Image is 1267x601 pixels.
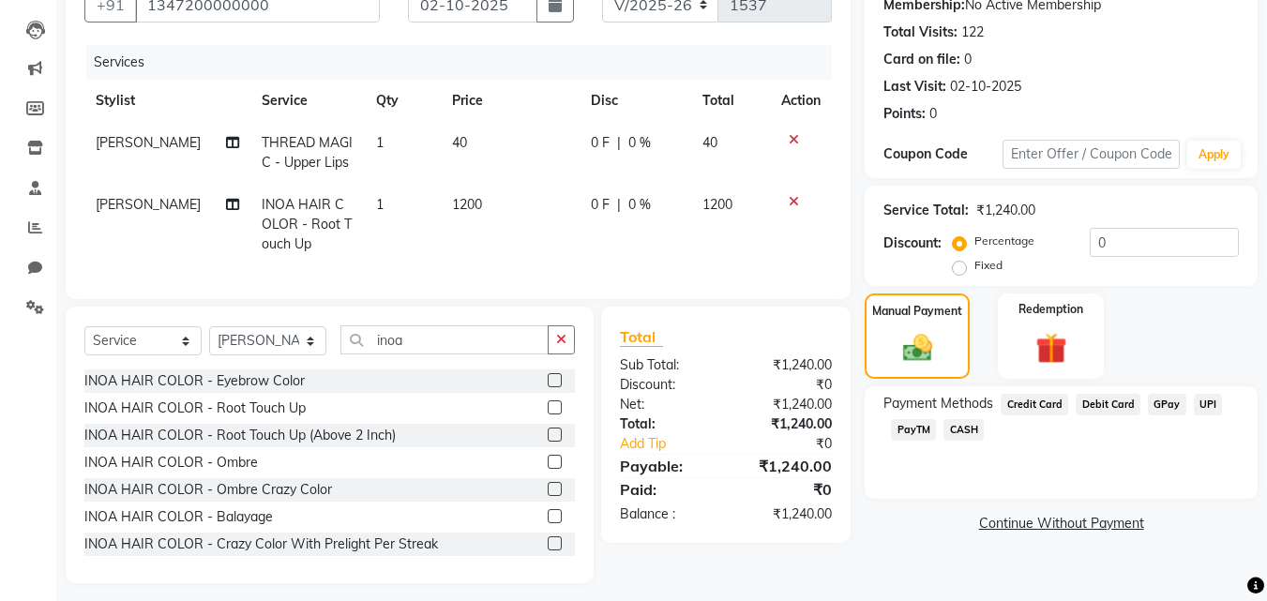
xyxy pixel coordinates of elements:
[702,196,732,213] span: 1200
[929,104,937,124] div: 0
[1026,329,1077,368] img: _gift.svg
[365,80,441,122] th: Qty
[872,303,962,320] label: Manual Payment
[974,233,1034,249] label: Percentage
[950,77,1021,97] div: 02-10-2025
[376,134,384,151] span: 1
[726,478,846,501] div: ₹0
[883,233,942,253] div: Discount:
[250,80,365,122] th: Service
[1001,394,1068,415] span: Credit Card
[883,77,946,97] div: Last Visit:
[883,394,993,413] span: Payment Methods
[702,134,717,151] span: 40
[452,134,467,151] span: 40
[376,196,384,213] span: 1
[883,23,958,42] div: Total Visits:
[891,419,936,441] span: PayTM
[606,414,726,434] div: Total:
[340,325,549,354] input: Search or Scan
[96,196,201,213] span: [PERSON_NAME]
[606,375,726,395] div: Discount:
[691,80,771,122] th: Total
[883,144,1002,164] div: Coupon Code
[883,104,926,124] div: Points:
[84,453,258,473] div: INOA HAIR COLOR - Ombre
[964,50,972,69] div: 0
[84,507,273,527] div: INOA HAIR COLOR - Balayage
[894,331,942,365] img: _cash.svg
[617,133,621,153] span: |
[1018,301,1083,318] label: Redemption
[974,257,1003,274] label: Fixed
[606,478,726,501] div: Paid:
[617,195,621,215] span: |
[606,355,726,375] div: Sub Total:
[606,504,726,524] div: Balance :
[620,327,663,347] span: Total
[1076,394,1140,415] span: Debit Card
[606,434,746,454] a: Add Tip
[943,419,984,441] span: CASH
[84,426,396,445] div: INOA HAIR COLOR - Root Touch Up (Above 2 Inch)
[84,80,250,122] th: Stylist
[606,455,726,477] div: Payable:
[883,50,960,69] div: Card on file:
[961,23,984,42] div: 122
[1187,141,1241,169] button: Apply
[84,534,438,554] div: INOA HAIR COLOR - Crazy Color With Prelight Per Streak
[726,375,846,395] div: ₹0
[883,201,969,220] div: Service Total:
[726,395,846,414] div: ₹1,240.00
[84,480,332,500] div: INOA HAIR COLOR - Ombre Crazy Color
[441,80,580,122] th: Price
[628,195,651,215] span: 0 %
[452,196,482,213] span: 1200
[84,371,305,391] div: INOA HAIR COLOR - Eyebrow Color
[84,398,306,418] div: INOA HAIR COLOR - Root Touch Up
[96,134,201,151] span: [PERSON_NAME]
[726,504,846,524] div: ₹1,240.00
[606,395,726,414] div: Net:
[726,455,846,477] div: ₹1,240.00
[262,196,352,252] span: INOA HAIR COLOR - Root Touch Up
[1194,394,1223,415] span: UPI
[591,133,610,153] span: 0 F
[868,514,1254,533] a: Continue Without Payment
[1148,394,1186,415] span: GPay
[591,195,610,215] span: 0 F
[628,133,651,153] span: 0 %
[770,80,832,122] th: Action
[726,355,846,375] div: ₹1,240.00
[976,201,1035,220] div: ₹1,240.00
[1003,140,1180,169] input: Enter Offer / Coupon Code
[262,134,353,171] span: THREAD MAGIC - Upper Lips
[580,80,691,122] th: Disc
[726,414,846,434] div: ₹1,240.00
[747,434,847,454] div: ₹0
[86,45,846,80] div: Services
